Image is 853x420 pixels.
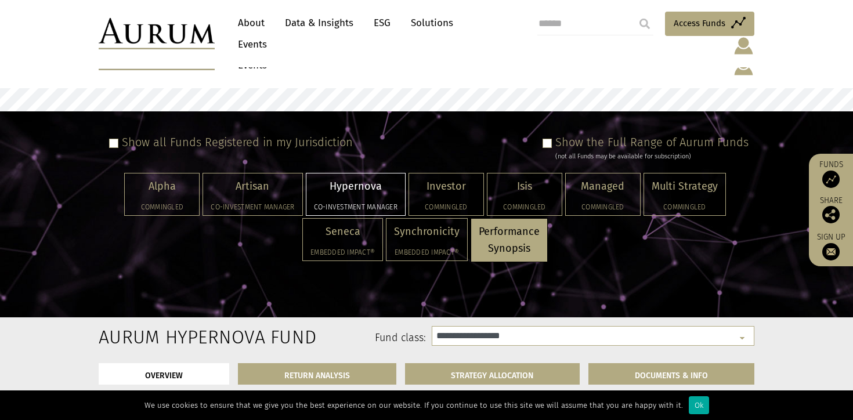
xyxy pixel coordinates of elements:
[588,363,754,385] a: DOCUMENTS & INFO
[232,12,270,34] a: About
[99,326,193,348] h2: Aurum Hypernova Fund
[417,204,476,211] h5: Commingled
[394,223,460,240] p: Synchronicity
[99,18,215,49] img: Aurum
[822,171,840,188] img: Access Funds
[733,36,754,56] img: account-icon.svg
[815,197,847,223] div: Share
[689,396,709,414] div: Ok
[232,34,267,55] a: Events
[652,178,718,195] p: Multi Strategy
[279,12,359,34] a: Data & Insights
[405,12,459,34] a: Solutions
[314,204,397,211] h5: Co-investment Manager
[652,204,718,211] h5: Commingled
[211,178,294,195] p: Artisan
[314,178,397,195] p: Hypernova
[368,12,396,34] a: ESG
[665,12,754,36] a: Access Funds
[573,204,632,211] h5: Commingled
[417,178,476,195] p: Investor
[405,363,580,385] a: STRATEGY ALLOCATION
[815,232,847,260] a: Sign up
[479,223,540,257] p: Performance Synopsis
[132,178,191,195] p: Alpha
[211,331,426,346] label: Fund class:
[822,206,840,223] img: Share this post
[495,178,554,195] p: Isis
[674,16,725,30] span: Access Funds
[394,249,460,256] h5: Embedded Impact®
[573,178,632,195] p: Managed
[211,204,294,211] h5: Co-investment Manager
[555,135,749,149] label: Show the Full Range of Aurum Funds
[310,249,375,256] h5: Embedded Impact®
[238,363,396,385] a: RETURN ANALYSIS
[495,204,554,211] h5: Commingled
[122,135,353,149] label: Show all Funds Registered in my Jurisdiction
[815,160,847,188] a: Funds
[822,243,840,260] img: Sign up to our newsletter
[555,151,749,162] div: (not all Funds may be available for subscription)
[633,12,656,35] input: Submit
[310,223,375,240] p: Seneca
[132,204,191,211] h5: Commingled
